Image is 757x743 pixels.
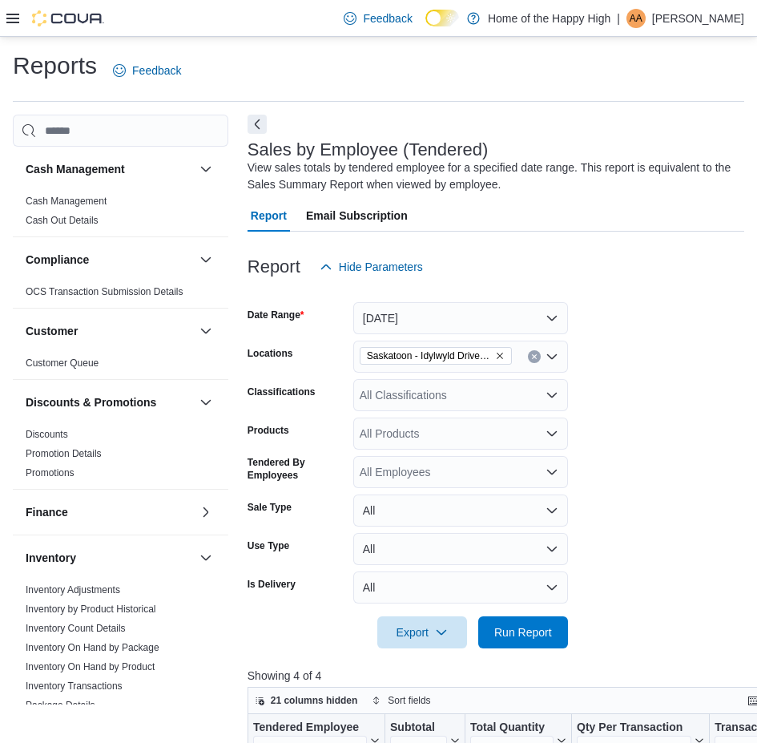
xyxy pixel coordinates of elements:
span: Inventory by Product Historical [26,603,156,616]
h3: Sales by Employee (Tendered) [248,140,489,160]
a: Inventory On Hand by Package [26,642,159,653]
span: Export [387,616,457,648]
button: Hide Parameters [313,251,429,283]
span: Dark Mode [425,26,426,27]
button: 21 columns hidden [248,691,364,710]
button: Inventory [196,548,215,567]
button: Clear input [528,350,541,363]
button: Sort fields [365,691,437,710]
button: Customer [196,321,215,341]
label: Classifications [248,386,316,398]
span: Feedback [363,10,412,26]
a: Inventory by Product Historical [26,604,156,615]
a: Promotion Details [26,448,102,459]
label: Products [248,424,289,437]
button: Open list of options [546,427,558,440]
p: | [617,9,620,28]
div: Discounts & Promotions [13,425,228,489]
button: Compliance [26,252,193,268]
div: Customer [13,353,228,379]
h3: Inventory [26,550,76,566]
span: AA [630,9,642,28]
span: Hide Parameters [339,259,423,275]
button: Cash Management [196,160,215,179]
a: Inventory On Hand by Product [26,661,155,672]
span: Inventory Transactions [26,680,123,693]
div: Cash Management [13,192,228,236]
h3: Compliance [26,252,89,268]
div: Tendered Employee [253,721,367,736]
p: Home of the Happy High [488,9,610,28]
button: All [353,571,568,604]
span: Saskatoon - Idylwyld Drive - Fire & Flower [367,348,492,364]
span: Inventory Adjustments [26,583,120,596]
label: Use Type [248,539,289,552]
a: Discounts [26,429,68,440]
span: Discounts [26,428,68,441]
a: Inventory Transactions [26,680,123,692]
button: Compliance [196,250,215,269]
span: Sort fields [388,694,430,707]
a: Feedback [337,2,418,34]
a: Inventory Count Details [26,623,126,634]
span: Email Subscription [306,200,408,232]
img: Cova [32,10,104,26]
button: Inventory [26,550,193,566]
span: 21 columns hidden [271,694,358,707]
button: Discounts & Promotions [196,393,215,412]
a: Cash Out Details [26,215,99,226]
span: Inventory On Hand by Product [26,660,155,673]
a: Inventory Adjustments [26,584,120,596]
h3: Report [248,257,300,277]
button: Remove Saskatoon - Idylwyld Drive - Fire & Flower from selection in this group [495,351,505,361]
a: Feedback [107,55,187,87]
button: Discounts & Promotions [26,394,193,410]
h3: Discounts & Promotions [26,394,156,410]
a: Promotions [26,467,74,479]
button: Next [248,115,267,134]
a: Package Details [26,700,95,711]
span: Report [251,200,287,232]
button: Finance [196,503,215,522]
button: All [353,495,568,527]
button: Open list of options [546,466,558,479]
div: Compliance [13,282,228,308]
div: Subtotal [390,721,447,736]
label: Locations [248,347,293,360]
span: Run Report [494,624,552,640]
p: [PERSON_NAME] [652,9,744,28]
span: Cash Out Details [26,214,99,227]
a: Customer Queue [26,357,99,369]
h3: Finance [26,504,68,520]
span: Saskatoon - Idylwyld Drive - Fire & Flower [360,347,512,365]
span: Promotions [26,466,74,479]
div: Total Quantity [470,721,554,736]
div: View sales totals by tendered employee for a specified date range. This report is equivalent to t... [248,160,736,193]
span: OCS Transaction Submission Details [26,285,183,298]
span: Inventory On Hand by Package [26,641,159,654]
span: Feedback [132,63,181,79]
h1: Reports [13,50,97,82]
a: OCS Transaction Submission Details [26,286,183,297]
input: Dark Mode [425,10,459,26]
div: Arvinthan Anandan [626,9,646,28]
label: Is Delivery [248,578,296,591]
button: Cash Management [26,161,193,177]
button: Finance [26,504,193,520]
button: Open list of options [546,350,558,363]
button: All [353,533,568,565]
button: [DATE] [353,302,568,334]
button: Customer [26,323,193,339]
span: Promotion Details [26,447,102,460]
button: Export [377,616,467,648]
a: Cash Management [26,196,107,207]
h3: Cash Management [26,161,125,177]
h3: Customer [26,323,78,339]
label: Sale Type [248,501,292,514]
div: Qty Per Transaction [577,721,691,736]
span: Customer Queue [26,357,99,369]
button: Run Report [478,616,568,648]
